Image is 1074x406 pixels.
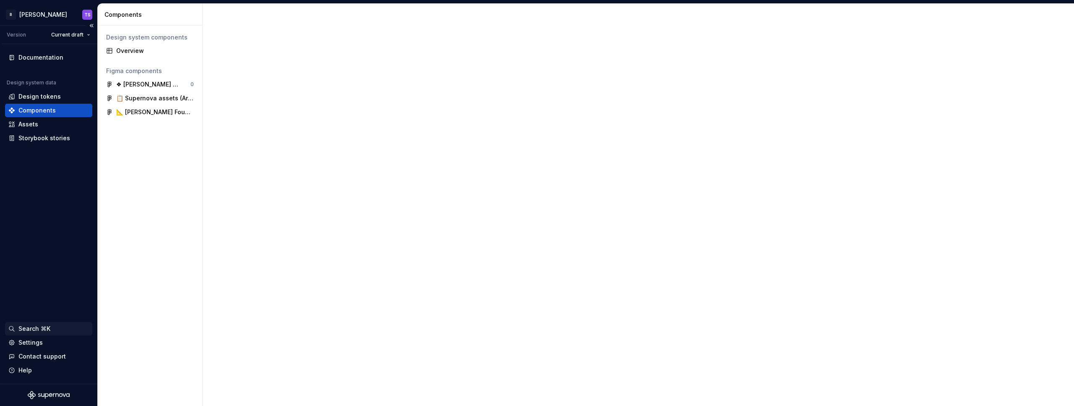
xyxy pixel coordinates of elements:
button: Current draft [47,29,94,41]
div: Design tokens [18,92,61,101]
button: Help [5,364,92,377]
div: Settings [18,338,43,347]
div: [PERSON_NAME] [19,10,67,19]
div: Version [7,31,26,38]
button: Collapse sidebar [86,20,97,31]
div: 📐 [PERSON_NAME] Foundations [116,108,194,116]
a: Overview [103,44,197,58]
a: 📋 Supernova assets (Archive) [103,92,197,105]
div: Design system components [106,33,194,42]
button: Search ⌘K [5,322,92,335]
button: R[PERSON_NAME]TS [2,5,96,24]
div: Components [104,10,199,19]
a: Settings [5,336,92,349]
div: TS [84,11,91,18]
div: 📋 Supernova assets (Archive) [116,94,194,102]
div: Components [18,106,56,115]
div: Design system data [7,79,56,86]
a: 📐 [PERSON_NAME] Foundations [103,105,197,119]
div: Contact support [18,352,66,361]
a: Assets [5,118,92,131]
span: Current draft [51,31,83,38]
div: Documentation [18,53,63,62]
a: Documentation [5,51,92,64]
div: 0 [190,81,194,88]
div: R [6,10,16,20]
a: Storybook stories [5,131,92,145]
div: Storybook stories [18,134,70,142]
a: ❖ [PERSON_NAME] Components0 [103,78,197,91]
a: Design tokens [5,90,92,103]
div: ❖ [PERSON_NAME] Components [116,80,179,89]
div: Figma components [106,67,194,75]
a: Components [5,104,92,117]
div: Search ⌘K [18,325,50,333]
div: Assets [18,120,38,128]
button: Contact support [5,350,92,363]
div: Help [18,366,32,375]
div: Overview [116,47,194,55]
svg: Supernova Logo [28,391,70,399]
